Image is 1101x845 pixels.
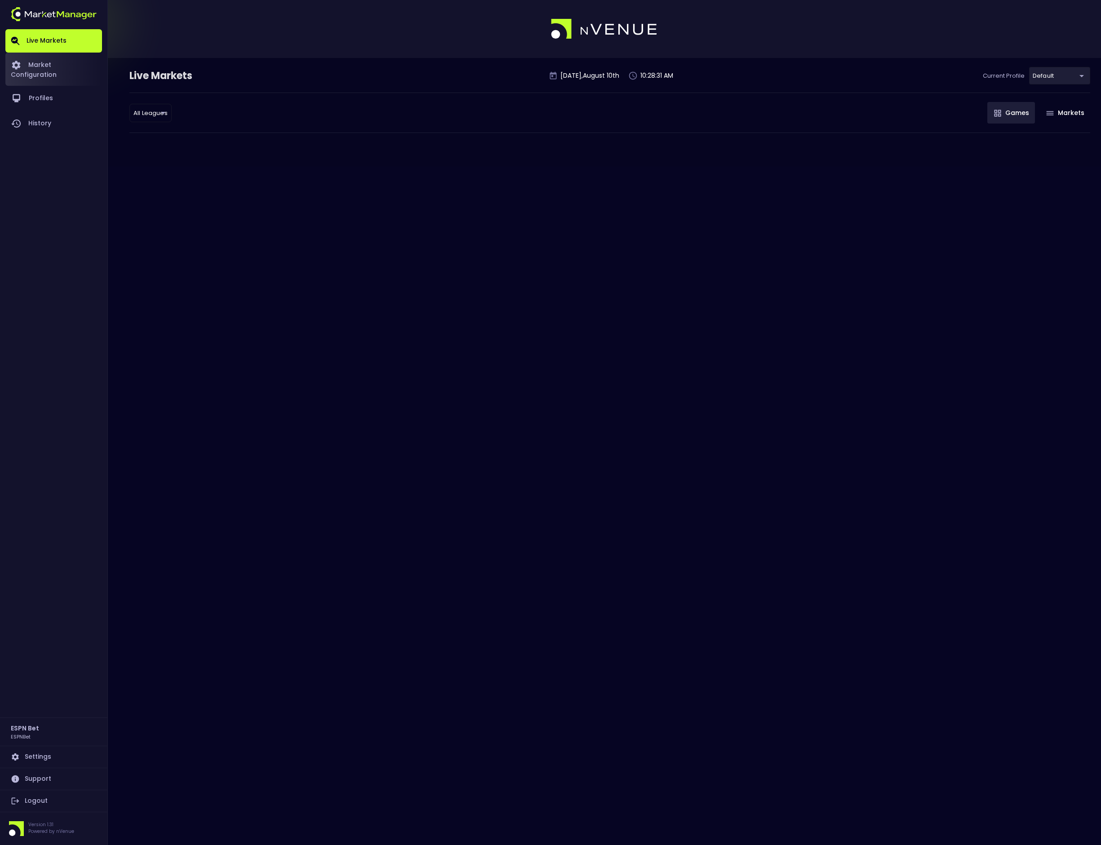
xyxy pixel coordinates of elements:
[11,723,39,733] h2: ESPN Bet
[983,71,1025,80] p: Current Profile
[11,7,97,21] img: logo
[28,821,74,828] p: Version 1.31
[129,104,172,122] div: default
[5,86,102,111] a: Profiles
[1046,111,1054,115] img: gameIcon
[5,768,102,790] a: Support
[560,71,619,80] p: [DATE] , August 10 th
[5,821,102,836] div: Version 1.31Powered by nVenue
[5,746,102,768] a: Settings
[5,111,102,136] a: History
[11,733,31,740] h3: ESPNBet
[5,53,102,86] a: Market Configuration
[640,71,673,80] p: 10:28:31 AM
[5,790,102,812] a: Logout
[28,828,74,835] p: Powered by nVenue
[1029,67,1090,84] div: default
[994,110,1001,117] img: gameIcon
[1039,102,1090,124] button: Markets
[129,69,239,83] div: Live Markets
[551,19,658,40] img: logo
[987,102,1035,124] button: Games
[5,29,102,53] a: Live Markets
